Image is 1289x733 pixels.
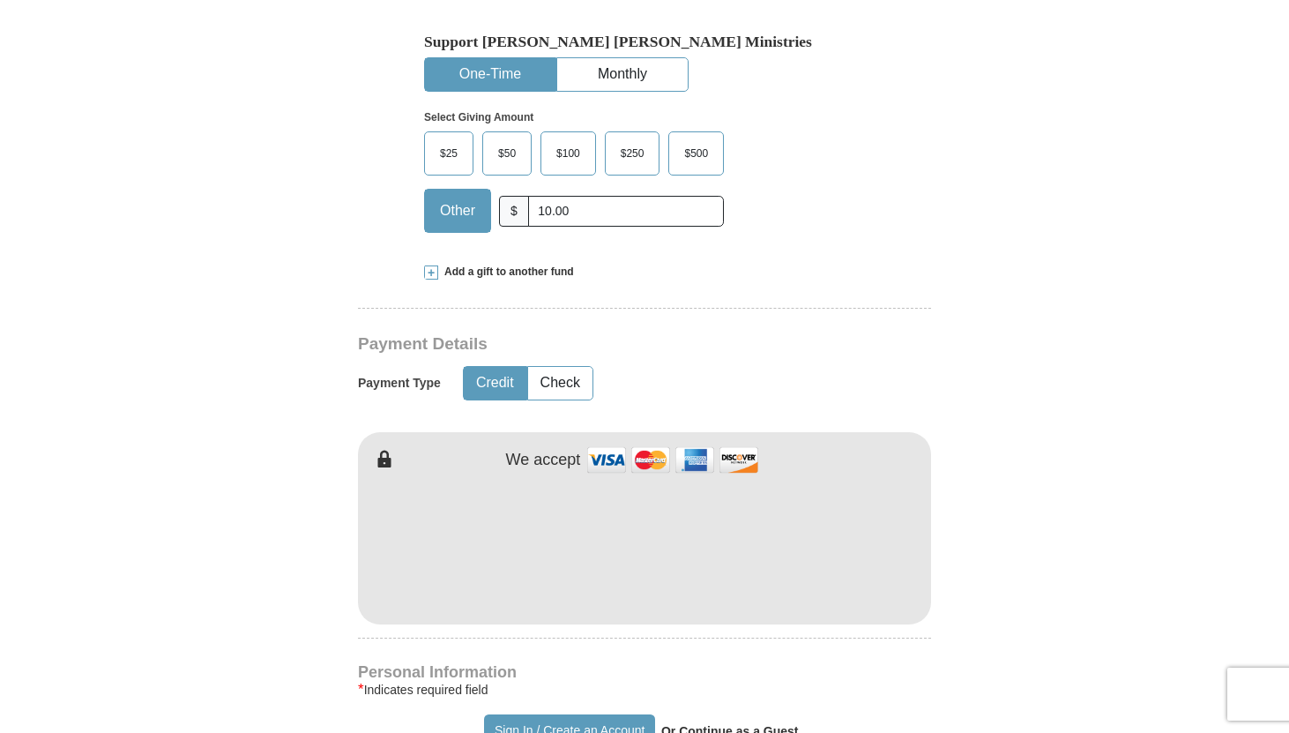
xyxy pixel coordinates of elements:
[358,376,441,391] h5: Payment Type
[548,140,589,167] span: $100
[438,265,574,280] span: Add a gift to another fund
[431,140,466,167] span: $25
[358,679,931,700] div: Indicates required field
[358,334,808,355] h3: Payment Details
[358,665,931,679] h4: Personal Information
[424,111,533,123] strong: Select Giving Amount
[431,198,484,224] span: Other
[557,58,688,91] button: Monthly
[425,58,555,91] button: One-Time
[585,441,761,479] img: credit cards accepted
[612,140,653,167] span: $250
[528,196,724,227] input: Other Amount
[675,140,717,167] span: $500
[528,367,592,400] button: Check
[506,451,581,470] h4: We accept
[489,140,525,167] span: $50
[499,196,529,227] span: $
[464,367,526,400] button: Credit
[424,33,865,51] h5: Support [PERSON_NAME] [PERSON_NAME] Ministries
